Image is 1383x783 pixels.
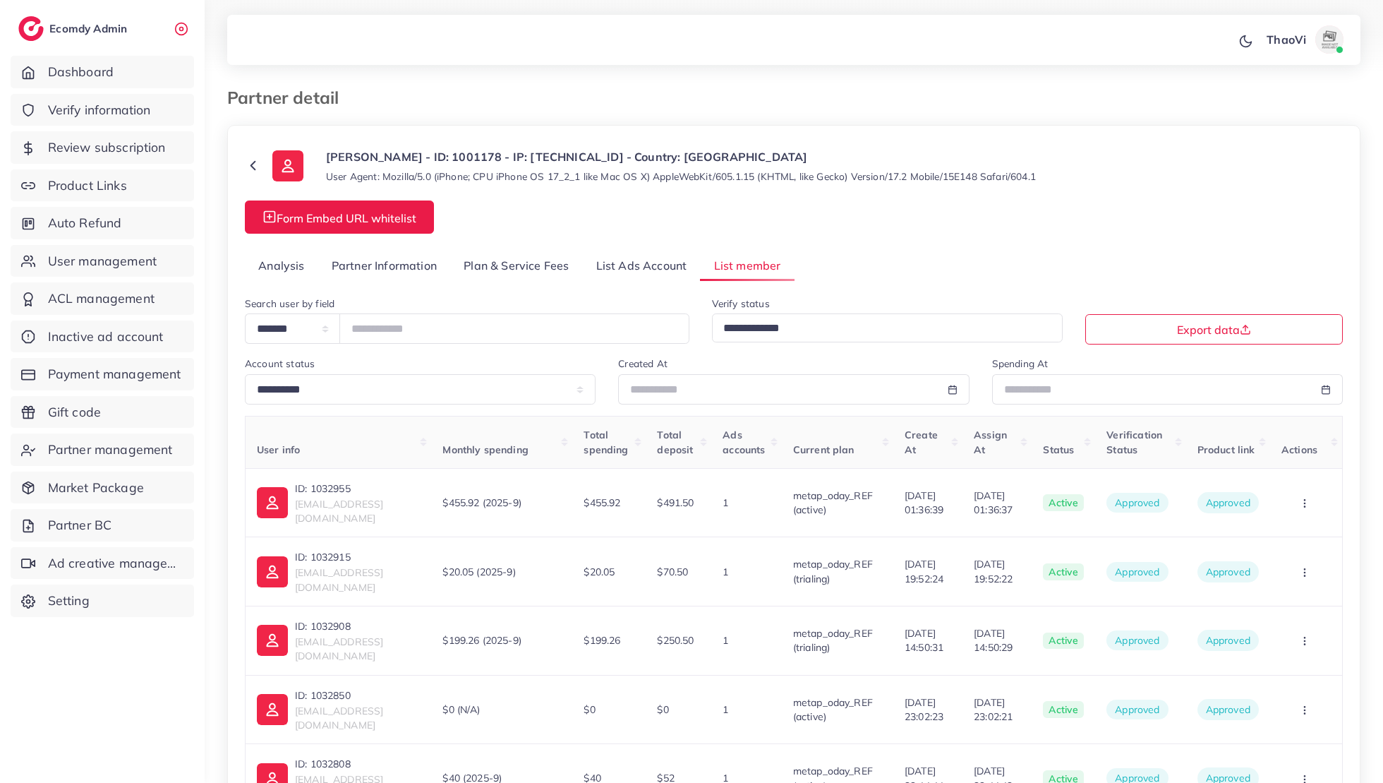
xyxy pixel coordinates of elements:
[18,16,44,41] img: logo
[974,626,1020,655] span: [DATE] 14:50:29
[442,496,521,510] span: $455.92 (2025-9)
[657,634,694,647] span: $250.50
[584,566,615,578] span: $20.05
[48,479,144,497] span: Market Package
[1106,429,1162,455] span: Verification Status
[905,429,938,455] span: Create At
[11,94,194,126] a: Verify information
[48,63,114,81] span: Dashboard
[1197,443,1255,456] span: Product link
[295,480,420,497] p: ID: 1032955
[584,429,628,455] span: Total spending
[48,365,181,383] span: Payment management
[723,496,728,509] span: 1
[11,396,194,429] a: Gift code
[318,251,450,281] a: Partner Information
[1085,314,1343,345] button: Export data
[49,22,131,35] h2: Ecomdy Admin
[295,549,420,566] p: ID: 1032915
[257,694,288,725] img: ic-user-info.36bf1079.svg
[295,705,383,731] span: [EMAIL_ADDRESS][DOMAIN_NAME]
[1106,700,1168,719] span: approved
[11,434,194,466] a: Partner management
[48,101,151,119] span: Verify information
[11,207,194,239] a: Auto Refund
[1106,493,1168,513] span: approved
[657,566,688,578] span: $70.50
[11,282,194,315] a: ACL management
[1267,31,1306,48] p: ThaoVi
[48,592,90,610] span: Setting
[48,403,101,422] span: Gift code
[48,554,183,573] span: Ad creative management
[11,56,194,88] a: Dashboard
[295,635,383,662] span: [EMAIL_ADDRESS][DOMAIN_NAME]
[583,251,701,281] a: List Ads Account
[974,557,1020,586] span: [DATE] 19:52:22
[1259,25,1349,54] a: ThaoViavatar
[1206,566,1250,578] span: Approved
[48,328,164,346] span: Inactive ad account
[295,755,420,772] p: ID: 1032808
[905,489,951,518] span: [DATE] 01:36:39
[48,177,127,195] span: Product Links
[1043,633,1084,650] span: active
[295,498,383,525] span: [EMAIL_ADDRESS][DOMAIN_NAME]
[245,201,434,234] button: Form Embed URL whitelist
[48,289,155,308] span: ACL management
[245,357,315,371] label: Account status
[584,634,620,647] span: $199.26
[584,496,620,509] span: $455.92
[257,443,300,456] span: User info
[1206,634,1250,647] span: Approved
[295,618,420,635] p: ID: 1032908
[793,627,873,654] span: metap_oday_REF (trialing)
[11,131,194,164] a: Review subscription
[1206,496,1250,509] span: Approved
[272,150,303,181] img: ic-user-info.36bf1079.svg
[712,313,1063,342] div: Search for option
[1281,443,1317,456] span: Actions
[793,558,873,585] span: metap_oday_REF (trialing)
[793,443,854,456] span: Current plan
[1315,25,1343,54] img: avatar
[723,703,728,716] span: 1
[992,357,1049,371] label: Spending At
[442,443,529,456] span: Monthly spending
[257,625,288,656] img: ic-user-info.36bf1079.svg
[584,703,595,716] span: $0
[11,472,194,504] a: Market Package
[442,703,480,717] span: $0 (N/A)
[1106,630,1168,650] span: approved
[48,441,173,459] span: Partner management
[295,566,383,593] span: [EMAIL_ADDRESS][DOMAIN_NAME]
[905,626,951,655] span: [DATE] 14:50:31
[700,251,794,281] a: List member
[793,696,873,723] span: metap_oday_REF (active)
[1043,563,1084,580] span: active
[11,321,194,353] a: Inactive ad account
[1043,494,1084,511] span: active
[718,318,1044,340] input: Search for option
[11,358,194,390] a: Payment management
[1177,324,1251,335] span: Export data
[723,566,728,578] span: 1
[48,252,157,270] span: User management
[905,557,951,586] span: [DATE] 19:52:24
[11,509,194,542] a: Partner BC
[48,138,166,157] span: Review subscription
[793,489,873,516] span: metap_oday_REF (active)
[657,429,693,455] span: Total deposit
[326,148,1036,165] p: [PERSON_NAME] - ID: 1001178 - IP: [TECHNICAL_ID] - Country: [GEOGRAPHIC_DATA]
[723,429,765,455] span: Ads accounts
[974,695,1020,724] span: [DATE] 23:02:21
[1043,443,1074,456] span: Status
[245,297,334,311] label: Search user by field
[618,357,668,371] label: Created At
[257,556,288,587] img: ic-user-info.36bf1079.svg
[974,489,1020,518] span: [DATE] 01:36:37
[48,214,122,232] span: Auto Refund
[1106,562,1168,582] span: approved
[1206,703,1250,716] span: Approved
[442,633,521,647] span: $199.26 (2025-9)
